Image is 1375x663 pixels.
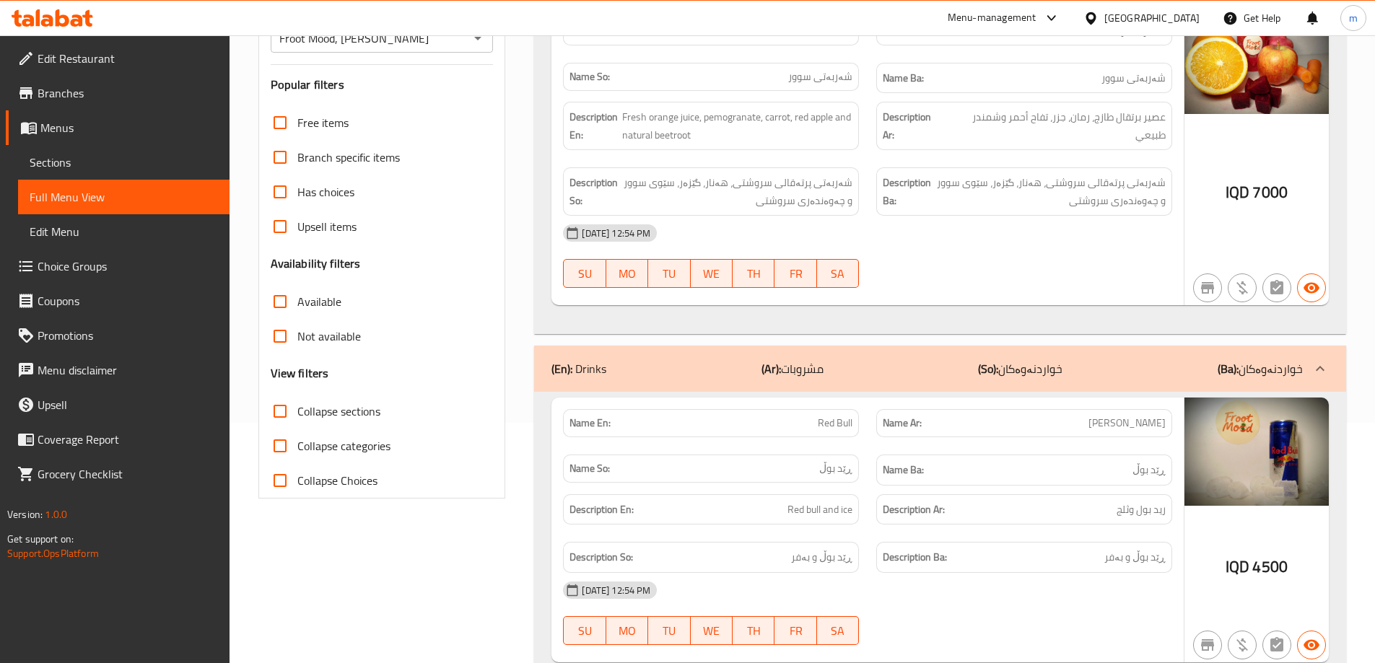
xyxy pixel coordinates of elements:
[733,259,774,288] button: TH
[883,548,947,566] strong: Description Ba:
[18,180,230,214] a: Full Menu View
[1228,631,1257,659] button: Purchased item
[621,174,852,209] span: شەربەتی پرتەقالی سروشتی، هەنار، گێزەر، سێوی سوور و چەوەندەری سروشتی
[6,284,230,318] a: Coupons
[45,505,67,524] span: 1.0.0
[7,505,43,524] span: Version:
[738,263,769,284] span: TH
[787,501,852,519] span: Red bull and ice
[551,358,572,379] b: (En):
[817,616,859,645] button: SA
[7,530,74,548] span: Get support on:
[1193,631,1222,659] button: Not branch specific item
[297,114,349,131] span: Free items
[612,620,642,641] span: MO
[823,263,853,284] span: SA
[1104,548,1166,566] span: ڕێد بوڵ و بەفر
[297,328,361,345] span: Not available
[569,548,633,566] strong: Description So:
[6,110,230,145] a: Menus
[1252,553,1288,581] span: 4500
[271,255,361,272] h3: Availability filters
[648,616,690,645] button: TU
[38,431,218,448] span: Coverage Report
[551,360,606,377] p: Drinks
[761,358,781,379] b: (Ar):
[569,416,611,431] strong: Name En:
[6,76,230,110] a: Branches
[576,227,656,240] span: [DATE] 12:54 PM
[691,259,733,288] button: WE
[817,259,859,288] button: SA
[883,24,922,39] strong: Name Ar:
[1226,178,1249,206] span: IQD
[1226,553,1249,581] span: IQD
[883,69,924,87] strong: Name Ba:
[563,259,606,288] button: SU
[780,620,811,641] span: FR
[6,457,230,491] a: Grocery Checklist
[934,174,1166,209] span: شەربەتی پرتەقالی سروشتی، هەنار، گێزەر، سێوی سوور و چەوەندەری سروشتی
[1297,273,1326,302] button: Available
[576,584,656,597] span: [DATE] 12:54 PM
[648,259,690,288] button: TU
[1252,178,1288,206] span: 7000
[297,149,400,166] span: Branch specific items
[1262,273,1291,302] button: Not has choices
[791,548,852,566] span: ڕێد بوڵ و بەفر
[738,620,769,641] span: TH
[978,358,998,379] b: (So):
[38,396,218,413] span: Upsell
[6,249,230,284] a: Choice Groups
[1193,273,1222,302] button: Not branch specific item
[788,69,852,84] span: شەربەتی سوور
[569,69,610,84] strong: Name So:
[948,9,1036,27] div: Menu-management
[468,28,488,48] button: Open
[883,461,924,479] strong: Name Ba:
[297,183,354,201] span: Has choices
[818,416,852,431] span: Red Bull
[761,360,824,377] p: مشروبات
[297,403,380,420] span: Collapse sections
[38,292,218,309] span: Coupons
[534,346,1346,392] div: (En): Drinks(Ar):مشروبات(So):خواردنەوەکان(Ba):خواردنەوەکان
[1228,273,1257,302] button: Purchased item
[1104,10,1200,26] div: [GEOGRAPHIC_DATA]
[1184,6,1329,114] img: Red_Juice%D8%B9%D8%B5%D9%8A%D8%B1_%D8%A3%D8%AD%D9%85%D8%B1638924175772759639.jpg
[1121,24,1166,39] span: عصير أحمر
[697,263,727,284] span: WE
[654,620,684,641] span: TU
[1132,461,1166,479] span: ڕێد بوڵ
[1218,360,1303,377] p: خواردنەوەکان
[6,41,230,76] a: Edit Restaurant
[691,616,733,645] button: WE
[563,616,606,645] button: SU
[883,501,945,519] strong: Description Ar:
[6,422,230,457] a: Coverage Report
[1262,631,1291,659] button: Not has choices
[6,318,230,353] a: Promotions
[823,620,853,641] span: SA
[774,259,816,288] button: FR
[30,223,218,240] span: Edit Menu
[38,50,218,67] span: Edit Restaurant
[18,145,230,180] a: Sections
[30,188,218,206] span: Full Menu View
[297,293,341,310] span: Available
[606,616,648,645] button: MO
[271,76,494,93] h3: Popular filters
[6,353,230,387] a: Menu disclaimer
[569,24,611,39] strong: Name En:
[40,119,218,136] span: Menus
[883,174,931,209] strong: Description Ba:
[697,620,727,641] span: WE
[30,154,218,171] span: Sections
[612,263,642,284] span: MO
[654,263,684,284] span: TU
[569,174,618,209] strong: Description So:
[38,361,218,379] span: Menu disclaimer
[271,365,329,382] h3: View filters
[569,620,600,641] span: SU
[297,437,390,455] span: Collapse categories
